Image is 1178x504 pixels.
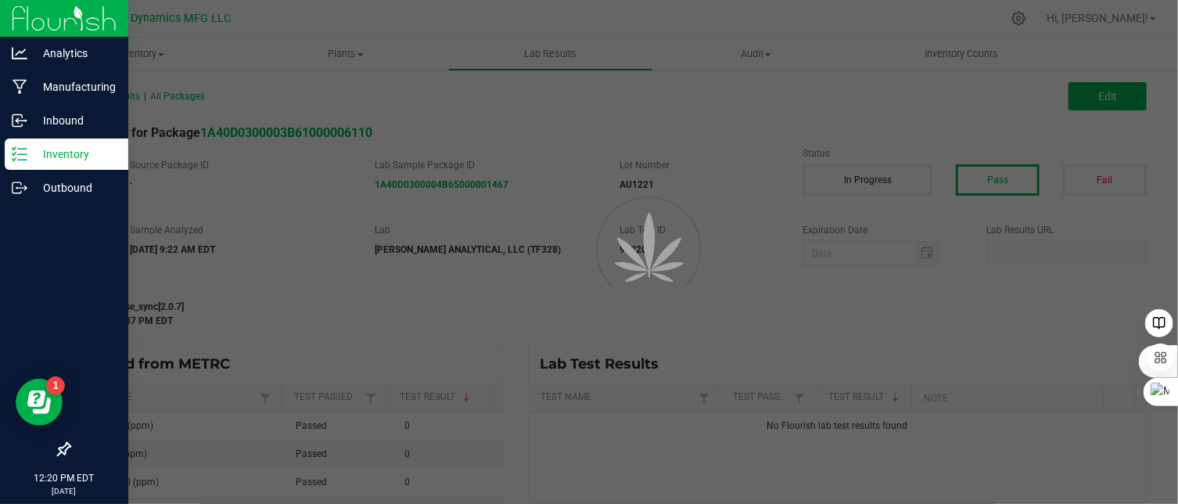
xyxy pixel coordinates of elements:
p: Analytics [27,44,121,63]
iframe: Resource center [16,379,63,426]
inline-svg: Analytics [12,45,27,61]
inline-svg: Outbound [12,180,27,196]
iframe: Resource center unread badge [46,376,65,395]
inline-svg: Manufacturing [12,79,27,95]
p: Manufacturing [27,77,121,96]
p: Inbound [27,111,121,130]
inline-svg: Inbound [12,113,27,128]
p: Outbound [27,178,121,197]
p: [DATE] [7,485,121,497]
p: Inventory [27,145,121,164]
inline-svg: Inventory [12,146,27,162]
p: 12:20 PM EDT [7,471,121,485]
